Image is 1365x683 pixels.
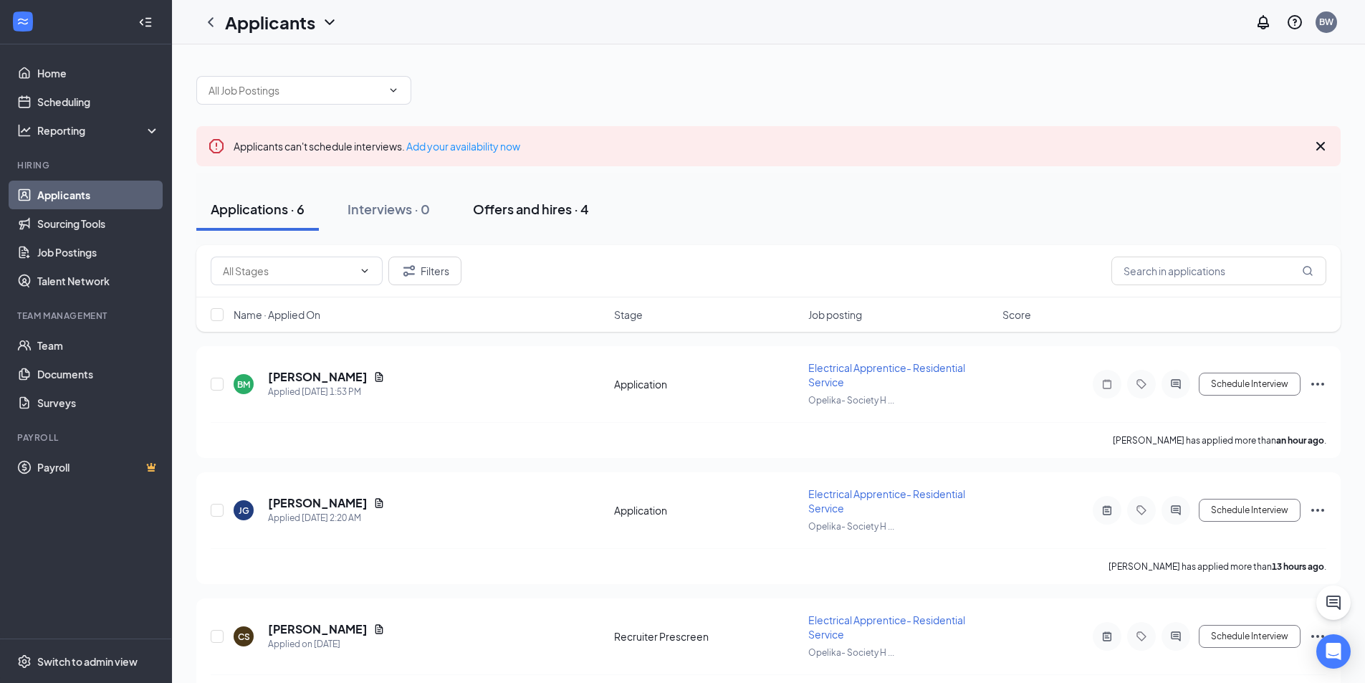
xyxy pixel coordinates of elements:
[1286,14,1303,31] svg: QuestionInfo
[17,431,157,444] div: Payroll
[37,59,160,87] a: Home
[268,511,385,525] div: Applied [DATE] 2:20 AM
[1325,594,1342,611] svg: ChatActive
[237,378,250,391] div: BM
[37,181,160,209] a: Applicants
[16,14,30,29] svg: WorkstreamLogo
[1272,561,1324,572] b: 13 hours ago
[268,637,385,651] div: Applied on [DATE]
[268,621,368,637] h5: [PERSON_NAME]
[1098,631,1116,642] svg: ActiveNote
[1199,625,1301,648] button: Schedule Interview
[808,647,894,658] span: Opelika- Society H ...
[808,487,965,515] span: Electrical Apprentice- Residential Service
[1108,560,1326,573] p: [PERSON_NAME] has applied more than .
[268,369,368,385] h5: [PERSON_NAME]
[17,310,157,322] div: Team Management
[37,331,160,360] a: Team
[234,140,520,153] span: Applicants can't schedule interviews.
[37,123,161,138] div: Reporting
[1098,505,1116,516] svg: ActiveNote
[1133,505,1150,516] svg: Tag
[1199,499,1301,522] button: Schedule Interview
[234,307,320,322] span: Name · Applied On
[37,87,160,116] a: Scheduling
[473,200,589,218] div: Offers and hires · 4
[388,257,461,285] button: Filter Filters
[614,307,643,322] span: Stage
[17,159,157,171] div: Hiring
[1316,634,1351,669] div: Open Intercom Messenger
[37,654,138,669] div: Switch to admin view
[268,495,368,511] h5: [PERSON_NAME]
[373,497,385,509] svg: Document
[1098,378,1116,390] svg: Note
[1133,631,1150,642] svg: Tag
[37,238,160,267] a: Job Postings
[1002,307,1031,322] span: Score
[1309,502,1326,519] svg: Ellipses
[373,371,385,383] svg: Document
[614,629,800,644] div: Recruiter Prescreen
[223,263,353,279] input: All Stages
[1309,628,1326,645] svg: Ellipses
[238,631,250,643] div: CS
[614,503,800,517] div: Application
[359,265,370,277] svg: ChevronDown
[1309,376,1326,393] svg: Ellipses
[808,613,965,641] span: Electrical Apprentice- Residential Service
[321,14,338,31] svg: ChevronDown
[1319,16,1333,28] div: BW
[348,200,430,218] div: Interviews · 0
[211,200,305,218] div: Applications · 6
[388,85,399,96] svg: ChevronDown
[808,307,862,322] span: Job posting
[37,388,160,417] a: Surveys
[1167,631,1184,642] svg: ActiveChat
[208,138,225,155] svg: Error
[202,14,219,31] svg: ChevronLeft
[1312,138,1329,155] svg: Cross
[37,209,160,238] a: Sourcing Tools
[1113,434,1326,446] p: [PERSON_NAME] has applied more than .
[406,140,520,153] a: Add your availability now
[808,395,894,406] span: Opelika- Society H ...
[1316,586,1351,620] button: ChatActive
[1276,435,1324,446] b: an hour ago
[401,262,418,280] svg: Filter
[1302,265,1313,277] svg: MagnifyingGlass
[1199,373,1301,396] button: Schedule Interview
[225,10,315,34] h1: Applicants
[808,521,894,532] span: Opelika- Society H ...
[17,123,32,138] svg: Analysis
[614,377,800,391] div: Application
[1133,378,1150,390] svg: Tag
[1167,378,1184,390] svg: ActiveChat
[37,360,160,388] a: Documents
[808,361,965,388] span: Electrical Apprentice- Residential Service
[239,505,249,517] div: JG
[1167,505,1184,516] svg: ActiveChat
[138,15,153,29] svg: Collapse
[1255,14,1272,31] svg: Notifications
[37,267,160,295] a: Talent Network
[373,624,385,635] svg: Document
[268,385,385,399] div: Applied [DATE] 1:53 PM
[209,82,382,98] input: All Job Postings
[17,654,32,669] svg: Settings
[1111,257,1326,285] input: Search in applications
[37,453,160,482] a: PayrollCrown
